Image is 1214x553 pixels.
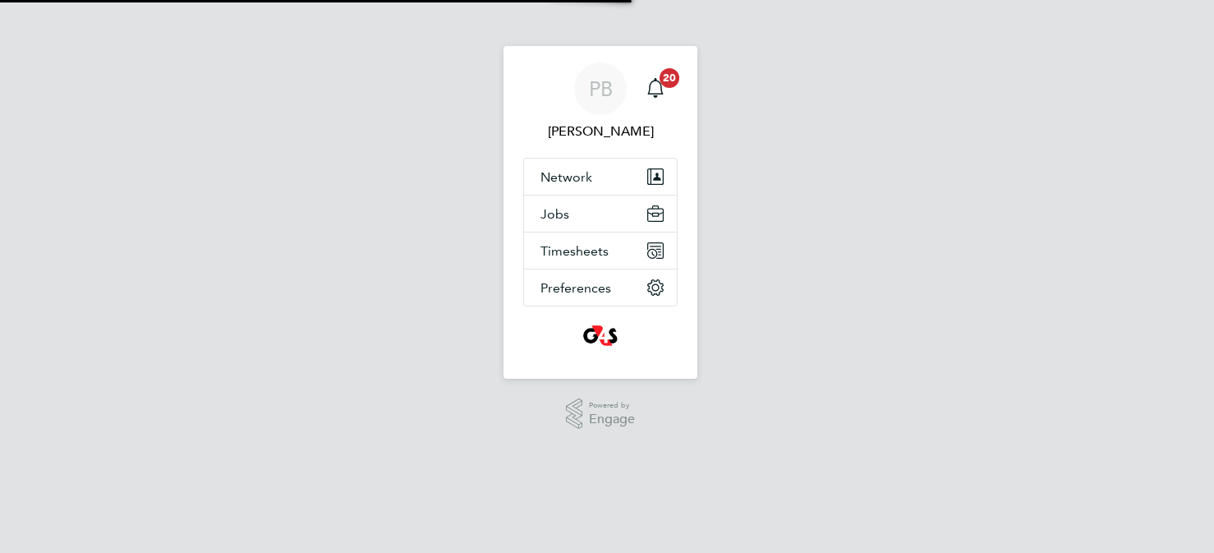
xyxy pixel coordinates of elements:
span: Timesheets [540,243,609,259]
span: Paul Beasant [523,122,678,141]
span: 20 [660,68,679,88]
img: g4sssuk-logo-retina.png [580,323,622,349]
span: Engage [589,412,635,426]
button: Network [524,159,677,195]
nav: Main navigation [504,46,697,379]
a: 20 [639,62,672,115]
span: PB [589,78,613,99]
button: Jobs [524,196,677,232]
span: Jobs [540,206,569,222]
span: Network [540,169,592,185]
span: Preferences [540,280,611,296]
a: Go to home page [523,323,678,349]
button: Timesheets [524,233,677,269]
span: Powered by [589,399,635,412]
button: Preferences [524,270,677,306]
a: PB[PERSON_NAME] [523,62,678,141]
a: Powered byEngage [566,399,636,430]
